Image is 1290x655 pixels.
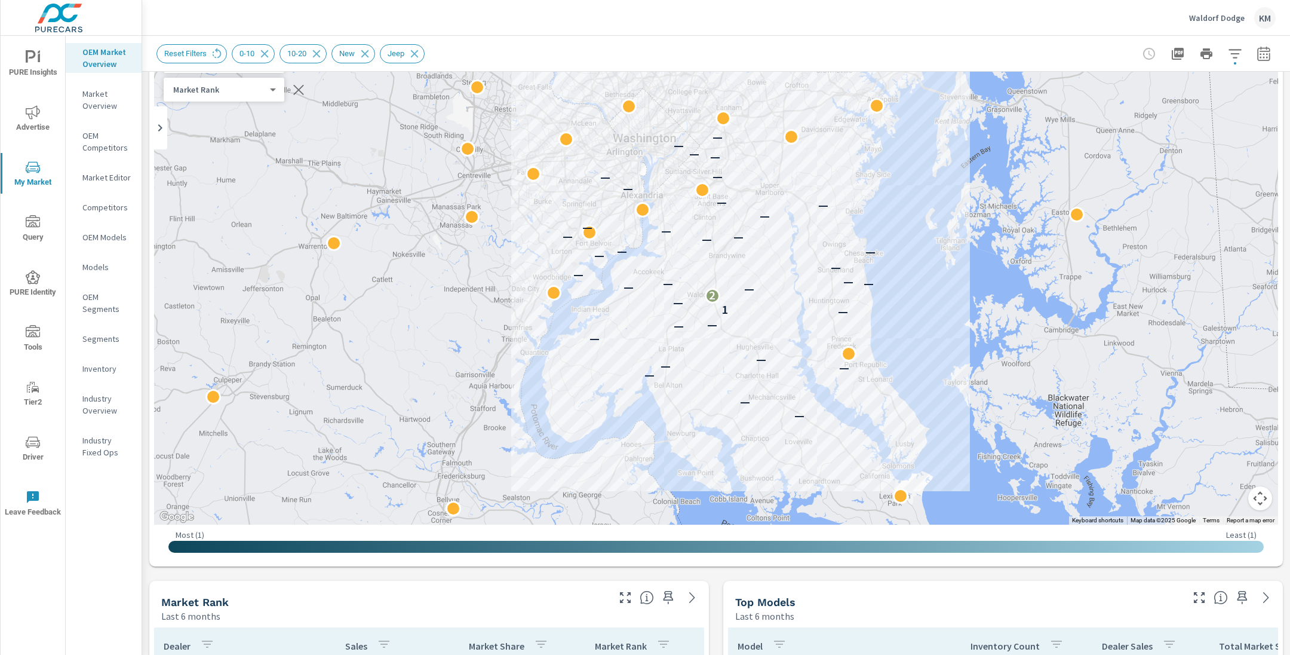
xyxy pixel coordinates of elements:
p: Least ( 1 ) [1226,529,1257,540]
p: Waldorf Dodge [1189,13,1245,23]
span: Save this to your personalized report [659,588,678,607]
p: — [663,276,673,290]
p: — [689,146,699,161]
p: Market Overview [82,88,132,112]
div: Industry Overview [66,390,142,420]
div: Market Overview [66,85,142,115]
p: Industry Overview [82,393,132,417]
p: OEM Segments [82,291,132,315]
div: 10-20 [279,44,327,63]
span: Leave Feedback [4,490,62,519]
p: — [818,198,828,212]
button: Apply Filters [1223,42,1247,66]
div: OEM Market Overview [66,43,142,73]
p: Most ( 1 ) [176,529,204,540]
p: — [864,276,874,290]
div: OEM Competitors [66,127,142,157]
button: Select Date Range [1252,42,1276,66]
span: Jeep [380,49,411,58]
p: — [733,229,744,244]
div: New [331,44,375,63]
p: — [712,130,723,144]
p: — [710,149,720,164]
div: Your Sales (Market Data) [164,84,275,96]
span: Save this to your personalized report [1233,588,1252,607]
p: — [600,170,610,184]
div: Models [66,258,142,276]
p: — [717,195,727,209]
p: — [702,232,712,246]
p: — [744,281,754,296]
p: — [582,220,592,234]
p: — [563,229,573,243]
span: Query [4,215,62,244]
p: — [838,304,848,319]
div: Competitors [66,198,142,216]
p: — [589,331,600,345]
p: Last 6 months [161,609,220,623]
span: My Market [4,160,62,189]
button: Make Fullscreen [1190,588,1209,607]
button: "Export Report to PDF" [1166,42,1190,66]
p: — [617,244,627,258]
p: Segments [82,333,132,345]
span: Tier2 [4,380,62,409]
p: OEM Models [82,231,132,243]
p: Inventory Count [970,640,1040,652]
button: Keyboard shortcuts [1072,516,1123,525]
a: Report a map error [1227,517,1274,524]
div: Segments [66,330,142,348]
p: 2 [709,288,715,302]
div: Industry Fixed Ops [66,431,142,461]
span: Reset Filters [157,49,214,58]
p: Last 6 months [735,609,794,623]
h5: Market Rank [161,596,229,608]
p: — [673,295,683,310]
a: See more details in report [683,588,702,607]
p: Inventory [82,363,132,375]
a: Open this area in Google Maps (opens a new window) [157,509,196,525]
p: 1 [721,302,728,316]
span: 0-10 [232,49,262,58]
p: OEM Competitors [82,130,132,154]
p: Market Rank [173,84,265,95]
p: — [623,181,633,195]
span: PURE Insights [4,50,62,79]
div: OEM Models [66,228,142,246]
p: Competitors [82,201,132,213]
p: Industry Fixed Ops [82,434,132,458]
span: Map data ©2025 Google [1131,517,1196,524]
div: Reset Filters [156,44,227,63]
div: 0-10 [232,44,275,63]
button: Map camera controls [1248,486,1272,510]
p: — [674,319,684,333]
p: — [573,267,583,281]
p: — [712,169,723,183]
span: PURE Identity [4,270,62,299]
p: Dealer [164,640,191,652]
span: 10-20 [280,49,314,58]
p: — [831,260,841,274]
p: Market Rank [595,640,647,652]
p: — [760,209,770,223]
p: — [661,224,671,238]
span: Find the biggest opportunities within your model lineup nationwide. [Source: Market registration ... [1214,590,1228,605]
button: Print Report [1194,42,1218,66]
img: Google [157,509,196,525]
p: Models [82,261,132,273]
div: Jeep [380,44,425,63]
div: OEM Segments [66,288,142,318]
span: New [332,49,362,58]
p: Sales [345,640,367,652]
p: — [594,248,604,262]
p: — [756,352,766,366]
p: Dealer Sales [1102,640,1153,652]
p: — [674,138,684,152]
p: OEM Market Overview [82,46,132,70]
p: — [623,280,634,294]
p: Market Share [469,640,524,652]
p: — [865,244,876,259]
a: See more details in report [1257,588,1276,607]
span: Market Rank shows you how you rank, in terms of sales, to other dealerships in your market. “Mark... [640,590,654,605]
p: — [644,368,655,382]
